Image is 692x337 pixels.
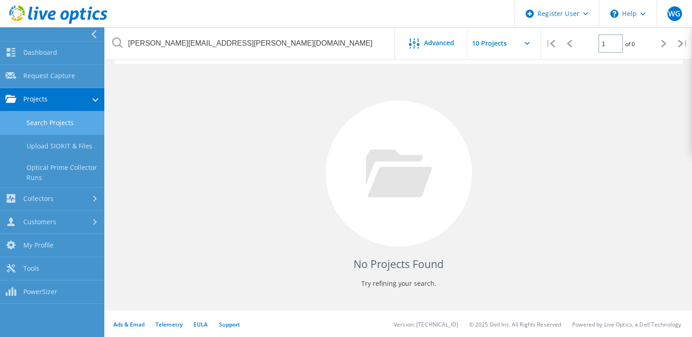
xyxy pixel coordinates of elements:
[469,321,561,328] li: © 2025 Dell Inc. All Rights Reserved
[9,19,107,26] a: Live Optics Dashboard
[668,10,681,17] span: WG
[123,257,674,272] h4: No Projects Found
[113,321,145,328] a: Ads & Email
[105,27,395,59] input: Search projects by name, owner, ID, company, etc
[572,321,681,328] li: Powered by Live Optics, a Dell Technology
[625,40,635,48] span: of 0
[193,321,208,328] a: EULA
[156,321,182,328] a: Telemetry
[219,321,240,328] a: Support
[541,27,560,60] div: |
[424,40,454,46] span: Advanced
[673,27,692,60] div: |
[394,321,458,328] li: Version: [TECHNICAL_ID]
[610,10,618,18] svg: \n
[123,276,674,291] p: Try refining your search.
